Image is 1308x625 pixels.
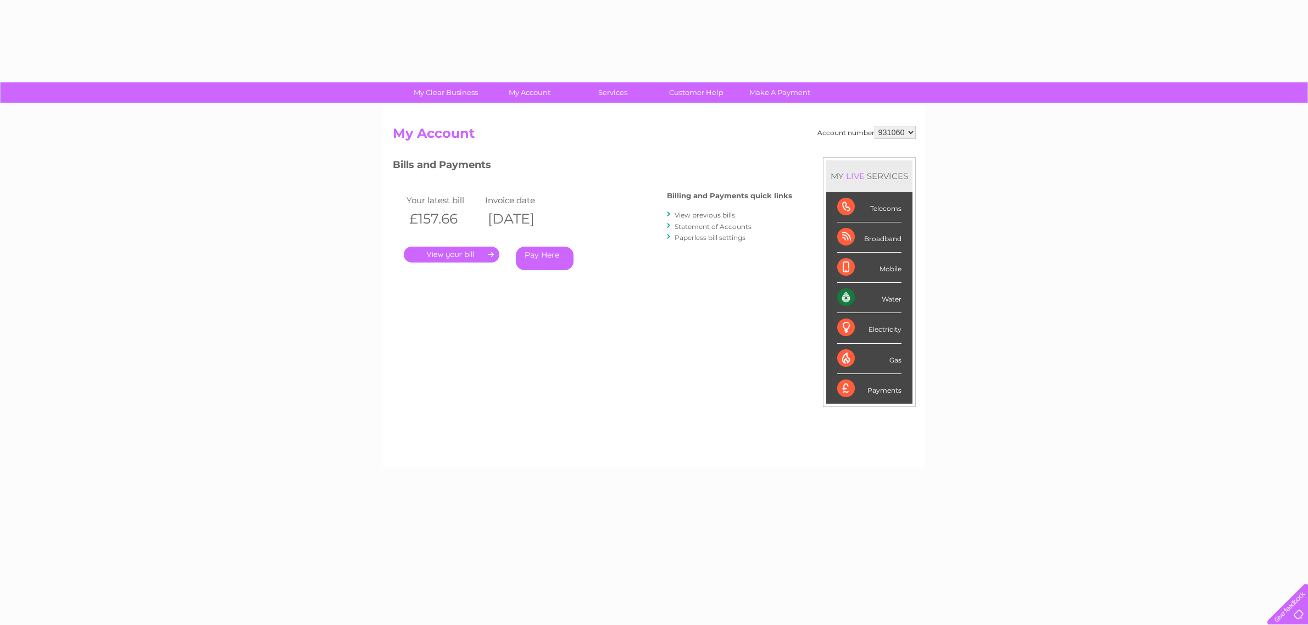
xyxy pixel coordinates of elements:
div: Gas [837,344,901,374]
th: [DATE] [482,208,561,230]
a: Customer Help [651,82,742,103]
a: My Account [484,82,575,103]
a: Make A Payment [734,82,825,103]
a: Pay Here [516,247,574,270]
div: Broadband [837,222,901,253]
td: Your latest bill [404,193,483,208]
div: Electricity [837,313,901,343]
div: Mobile [837,253,901,283]
a: Services [567,82,658,103]
h4: Billing and Payments quick links [667,192,792,200]
th: £157.66 [404,208,483,230]
a: . [404,247,499,263]
div: MY SERVICES [826,160,912,192]
a: Paperless bill settings [675,233,745,242]
h3: Bills and Payments [393,157,792,176]
div: Telecoms [837,192,901,222]
div: Account number [817,126,916,139]
div: Water [837,283,901,313]
a: Statement of Accounts [675,222,752,231]
td: Invoice date [482,193,561,208]
h2: My Account [393,126,916,147]
div: LIVE [844,171,867,181]
div: Payments [837,374,901,404]
a: View previous bills [675,211,735,219]
a: My Clear Business [400,82,491,103]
